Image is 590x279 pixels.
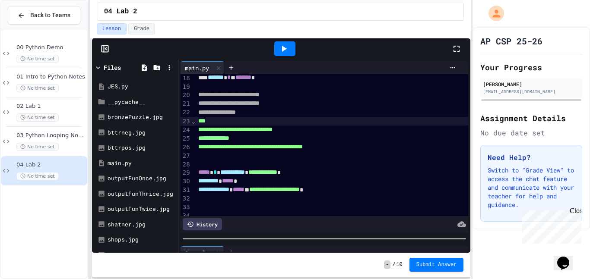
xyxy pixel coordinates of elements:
[16,143,59,151] span: No time set
[480,35,542,47] h1: AP CSP 25-26
[16,44,86,51] span: 00 Python Demo
[16,55,59,63] span: No time set
[16,161,86,169] span: 04 Lab 2
[554,245,581,270] iframe: chat widget
[16,73,86,81] span: 01 Intro to Python Notes
[392,261,395,268] span: /
[108,205,175,213] div: outputFunTwice.jpg
[128,23,155,34] button: Grade
[396,261,402,268] span: 10
[16,103,86,110] span: 02 Lab 1
[108,129,175,137] div: bttrneg.jpg
[16,132,86,139] span: 03 Python Looping Notes
[104,63,121,72] div: Files
[488,152,575,163] h3: Need Help?
[108,82,175,91] div: JES.py
[108,235,175,244] div: shops.jpg
[104,6,137,17] span: 04 Lab 2
[480,61,582,73] h2: Your Progress
[16,113,59,122] span: No time set
[480,128,582,138] div: No due date set
[488,166,575,209] p: Switch to "Grade View" to access the chat feature and communicate with your teacher for help and ...
[3,3,60,55] div: Chat with us now!Close
[108,190,175,198] div: outputFunThrice.jpg
[108,98,175,107] div: __pycache__
[416,261,457,268] span: Submit Answer
[518,207,581,244] iframe: chat widget
[16,84,59,92] span: No time set
[108,174,175,183] div: outputFunOnce.jpg
[483,80,580,88] div: [PERSON_NAME]
[8,6,80,25] button: Back to Teams
[108,220,175,229] div: shatner.jpg
[384,260,390,269] span: -
[30,11,70,20] span: Back to Teams
[108,159,175,168] div: main.py
[97,23,127,34] button: Lesson
[108,113,175,122] div: bronzePuzzle.jpg
[483,88,580,95] div: [EMAIL_ADDRESS][DOMAIN_NAME]
[409,258,464,272] button: Submit Answer
[479,3,506,23] div: My Account
[108,251,175,260] div: silverPuzzle.jpg
[480,112,582,124] h2: Assignment Details
[108,144,175,152] div: bttrpos.jpg
[16,172,59,180] span: No time set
